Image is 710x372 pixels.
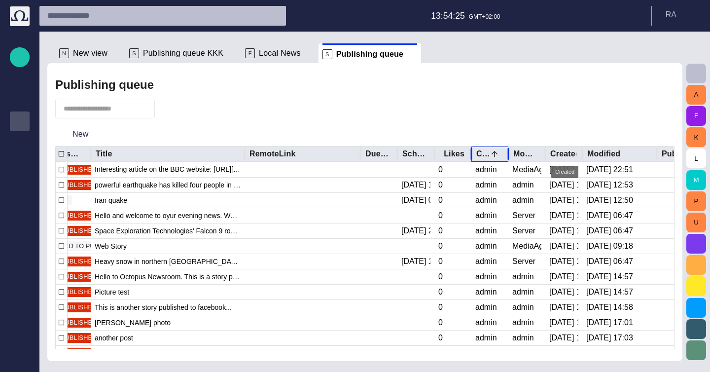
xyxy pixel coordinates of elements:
[438,333,443,343] div: 0
[45,302,103,312] span: UNPUBLISHED
[686,213,706,232] button: U
[14,96,26,108] span: Story folders
[438,256,443,267] div: 0
[666,9,676,21] p: R A
[475,164,497,175] div: admin
[259,48,301,58] span: Local News
[586,302,633,313] div: 5/6/2014 14:58
[512,333,534,343] div: admin
[551,166,578,178] div: Created
[95,195,127,205] span: Iran quake
[14,234,26,246] span: My OctopusX
[469,12,500,21] p: GMT+02:00
[658,6,704,24] button: RA
[55,125,106,143] button: New
[14,115,26,127] span: Publishing queue
[10,112,30,131] div: Publishing queue
[245,48,255,58] p: F
[14,313,26,325] span: AI Assistant
[512,271,534,282] div: admin
[249,149,296,159] div: RemoteLink
[96,149,112,159] div: Title
[95,272,241,282] span: Hello to Octopus Newsroom. This is a story published for facebook.
[95,164,241,174] span: Interesting article on the BBC website: http://www.bbc.co.uk/news/world-us-canada-23265238
[512,164,541,175] div: MediaAgent
[586,241,633,252] div: 8/19/2016 09:18
[14,273,26,285] span: Editorial Admin
[45,287,103,297] span: UNPUBLISHED
[686,191,706,211] button: P
[14,135,26,147] span: Publishing queue KKK
[241,43,319,63] div: FLocal News
[686,106,706,126] button: F
[438,241,443,252] div: 0
[512,302,534,313] div: admin
[14,333,26,344] span: Octopus
[14,115,26,125] p: Publishing queue
[586,271,633,282] div: 5/6/2014 14:57
[14,234,26,244] p: My OctopusX
[55,43,125,63] div: NNew view
[549,317,578,328] div: 5/7/2014 17:01
[438,180,443,190] div: 0
[10,6,30,26] img: Octopus News Room
[438,164,443,175] div: 0
[401,195,430,206] div: 9/14/2013 00:00
[549,302,578,313] div: 5/6/2014 14:58
[14,155,26,167] span: Media
[319,43,421,63] div: SPublishing queue
[10,190,30,210] div: Media-test with filter
[322,49,332,59] p: S
[512,225,535,236] div: Server
[475,287,497,298] div: admin
[686,127,706,147] button: K
[125,43,241,63] div: SPublishing queue KKK
[475,271,497,282] div: admin
[549,333,578,343] div: 5/7/2014 17:03
[476,149,500,159] div: Created by
[587,149,620,159] div: Modified
[549,195,578,206] div: 9/13/2013 12:50
[14,194,26,206] span: Media-test with filter
[513,149,537,159] div: Modified by
[14,254,26,263] p: Social Media
[549,210,578,221] div: 9/14/2013 14:57
[475,180,497,190] div: admin
[45,333,103,343] span: UNPUBLISHED
[45,257,103,266] span: UNPUBLISHED
[549,287,578,298] div: 5/6/2014 14:57
[512,317,534,328] div: admin
[549,241,578,252] div: 9/14/2013 17:35
[95,226,241,236] span: Space Exploration Technologies' Falcon 9 rocket lifts off Space Launch
[586,256,633,267] div: 3/25/2016 06:47
[475,210,497,221] div: admin
[45,165,103,175] span: UNPUBLISHED
[438,210,443,221] div: 0
[14,313,26,323] p: AI Assistant
[549,180,578,190] div: 9/13/2013 12:53
[14,135,26,145] p: Publishing queue KKK
[475,317,497,328] div: admin
[586,164,633,175] div: 3/30/2016 22:51
[586,333,633,343] div: 5/7/2014 17:03
[512,256,535,267] div: Server
[512,241,541,252] div: MediaAgent
[401,180,430,190] div: 9/14/2013 12:00
[45,226,103,236] span: UNPUBLISHED
[143,48,223,58] span: Publishing queue KKK
[95,257,241,266] span: Heavy snow in northern Japan claimed the lives of eight people over the weekend, while a blizzard...
[336,49,403,59] span: Publishing queue
[686,170,706,190] button: M
[438,302,443,313] div: 0
[95,302,232,312] span: This is another story published to facebook...
[401,256,430,267] div: 9/15/2013 11:30
[512,180,534,190] div: admin
[14,214,26,224] p: [PERSON_NAME]'s media (playout)
[14,254,26,265] span: Social Media
[95,318,171,328] span: Michale Jordan photo
[14,333,26,342] p: Octopus
[10,210,30,230] div: [PERSON_NAME]'s media (playout)
[512,287,534,298] div: admin
[59,48,69,58] p: N
[401,225,430,236] div: 12/19/2013 23:00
